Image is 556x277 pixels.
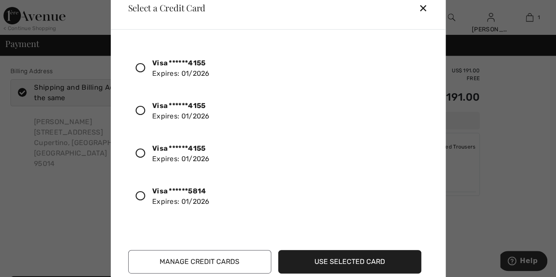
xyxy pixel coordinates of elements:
[152,58,210,79] div: Expires: 01/2026
[128,250,271,274] button: Manage Credit Cards
[152,186,210,207] div: Expires: 01/2026
[20,6,38,14] span: Help
[152,101,210,122] div: Expires: 01/2026
[152,143,210,164] div: Expires: 01/2026
[121,3,206,12] div: Select a Credit Card
[278,250,421,274] button: Use Selected Card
